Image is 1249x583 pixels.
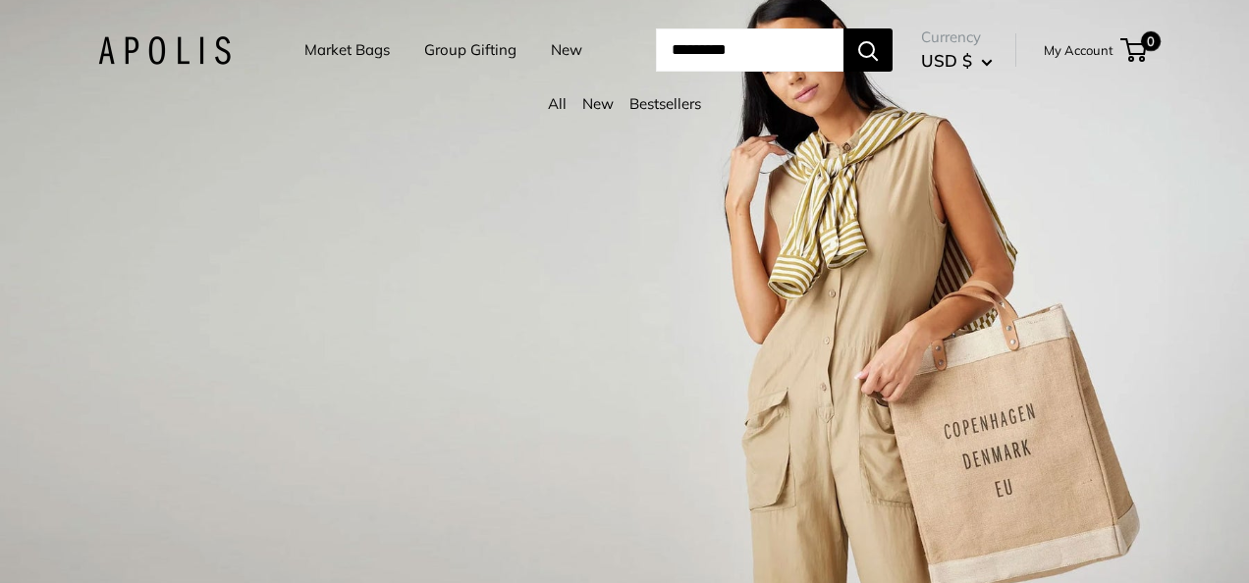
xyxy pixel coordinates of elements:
a: New [582,94,614,113]
img: Apolis [98,36,231,65]
span: USD $ [921,50,972,71]
a: Bestsellers [629,94,701,113]
a: All [548,94,567,113]
button: Search [843,28,893,72]
a: Market Bags [304,36,390,64]
a: Group Gifting [424,36,516,64]
a: 0 [1122,38,1147,62]
button: USD $ [921,45,993,77]
span: 0 [1141,31,1161,51]
a: New [551,36,582,64]
input: Search... [656,28,843,72]
a: My Account [1044,38,1113,62]
span: Currency [921,24,993,51]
